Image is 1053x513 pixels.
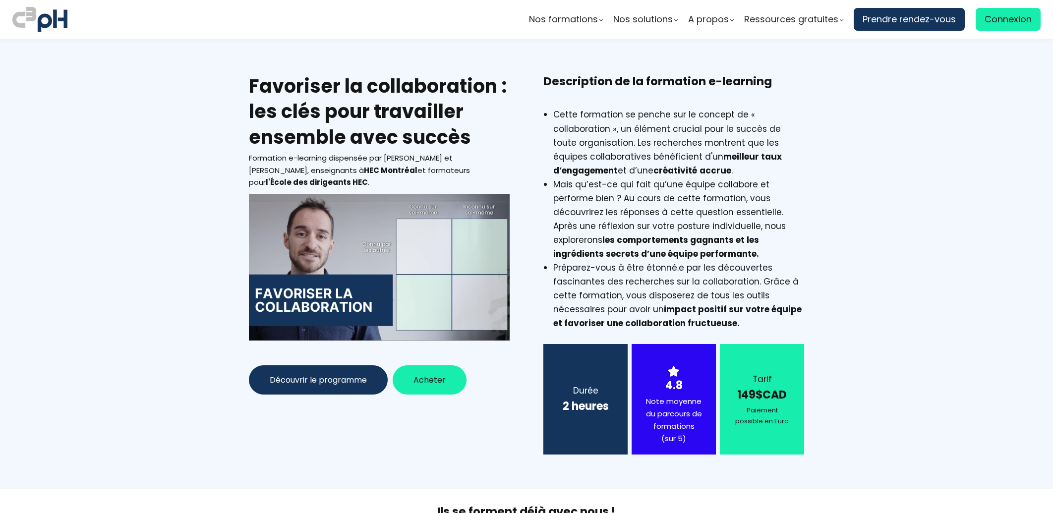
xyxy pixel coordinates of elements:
span: Acheter [413,374,446,386]
img: logo C3PH [12,5,67,34]
li: Cette formation se penche sur le concept de « collaboration », un élément crucial pour le succès ... [553,108,804,177]
span: Découvrir le programme [270,374,367,386]
button: Acheter [393,365,467,395]
div: Note moyenne du parcours de formations [644,396,703,445]
span: Connexion [985,12,1032,27]
span: Nos formations [529,12,598,27]
span: Ressources gratuites [744,12,838,27]
span: A propos [688,12,729,27]
li: Préparez-vous à être étonné.e par les découvertes fascinantes des recherches sur la collaboration... [553,261,804,330]
strong: impact positif sur votre équipe et favoriser une collaboration fructueuse. [553,303,802,329]
div: (sur 5) [644,433,703,445]
b: HEC Montréal [364,165,417,175]
b: 2 heures [563,399,609,414]
span: Nos solutions [613,12,673,27]
h3: Description de la formation e-learning [543,73,804,105]
div: Paiement possible en Euro [732,405,792,427]
span: Prendre rendez-vous [863,12,956,27]
div: Formation e-learning dispensée par [PERSON_NAME] et [PERSON_NAME], enseignants à et formateurs po... [249,152,510,189]
strong: créativité [653,165,697,176]
strong: 149$CAD [737,387,787,402]
button: Découvrir le programme [249,365,388,395]
div: Durée [556,384,615,398]
strong: les comportements gagnants et les ingrédients secrets d’une équipe performante. [553,234,759,260]
b: l'École des dirigeants HEC [266,177,368,187]
li: Mais qu’est-ce qui fait qu’une équipe collabore et performe bien ? Au cours de cette formation, v... [553,177,804,261]
a: Connexion [976,8,1041,31]
strong: accrue [700,165,731,176]
div: Tarif [732,372,792,386]
strong: meilleur taux d’engagement [553,151,782,176]
h2: Favoriser la collaboration : les clés pour travailler ensemble avec succès [249,73,510,150]
a: Prendre rendez-vous [854,8,965,31]
strong: 4.8 [665,378,683,393]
